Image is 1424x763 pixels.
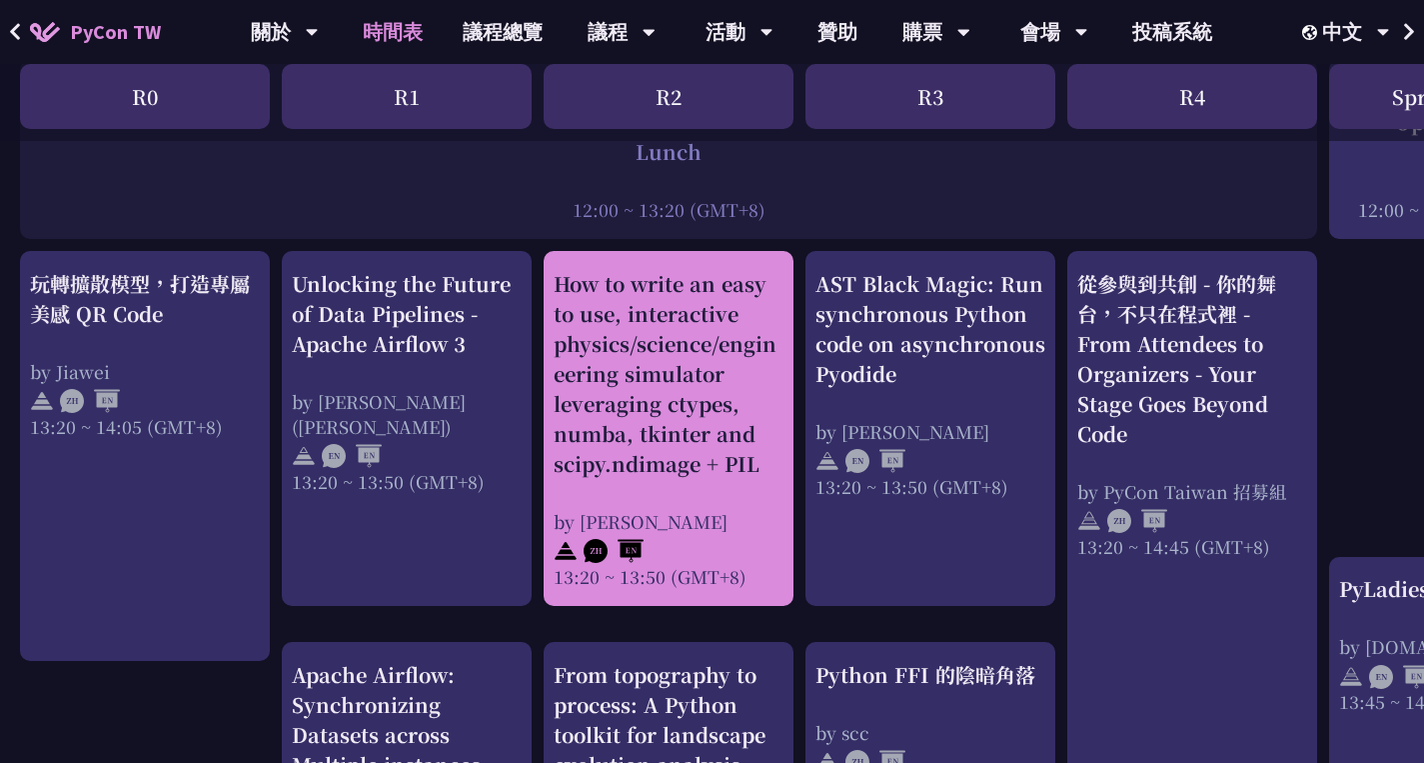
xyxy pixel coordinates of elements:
[554,269,783,479] div: How to write an easy to use, interactive physics/science/engineering simulator leveraging ctypes,...
[815,269,1045,589] a: AST Black Magic: Run synchronous Python code on asynchronous Pyodide by [PERSON_NAME] 13:20 ~ 13:...
[1077,269,1307,449] div: 從參與到共創 - 你的舞台，不只在程式裡 - From Attendees to Organizers - Your Stage Goes Beyond Code
[30,137,1307,167] div: Lunch
[554,564,783,589] div: 13:20 ~ 13:50 (GMT+8)
[1107,509,1167,533] img: ZHEN.371966e.svg
[1077,534,1307,559] div: 13:20 ~ 14:45 (GMT+8)
[292,389,522,439] div: by [PERSON_NAME] ([PERSON_NAME])
[70,17,161,47] span: PyCon TW
[322,444,382,468] img: ENEN.5a408d1.svg
[815,269,1045,389] div: AST Black Magic: Run synchronous Python code on asynchronous Pyodide
[845,449,905,473] img: ENEN.5a408d1.svg
[815,720,1045,745] div: by scc
[30,197,1307,222] div: 12:00 ~ 13:20 (GMT+8)
[1077,509,1101,533] img: svg+xml;base64,PHN2ZyB4bWxucz0iaHR0cDovL3d3dy53My5vcmcvMjAwMC9zdmciIHdpZHRoPSIyNCIgaGVpZ2h0PSIyNC...
[554,269,783,589] a: How to write an easy to use, interactive physics/science/engineering simulator leveraging ctypes,...
[1339,665,1363,689] img: svg+xml;base64,PHN2ZyB4bWxucz0iaHR0cDovL3d3dy53My5vcmcvMjAwMC9zdmciIHdpZHRoPSIyNCIgaGVpZ2h0PSIyNC...
[292,469,522,494] div: 13:20 ~ 13:50 (GMT+8)
[1077,479,1307,504] div: by PyCon Taiwan 招募組
[282,64,532,129] div: R1
[20,64,270,129] div: R0
[292,269,522,359] div: Unlocking the Future of Data Pipelines - Apache Airflow 3
[544,64,793,129] div: R2
[584,539,644,563] img: ZHEN.371966e.svg
[805,64,1055,129] div: R3
[815,449,839,473] img: svg+xml;base64,PHN2ZyB4bWxucz0iaHR0cDovL3d3dy53My5vcmcvMjAwMC9zdmciIHdpZHRoPSIyNCIgaGVpZ2h0PSIyNC...
[1302,25,1322,40] img: Locale Icon
[815,660,1045,690] div: Python FFI 的陰暗角落
[30,414,260,439] div: 13:20 ~ 14:05 (GMT+8)
[30,22,60,42] img: Home icon of PyCon TW 2025
[60,389,120,413] img: ZHEN.371966e.svg
[554,539,578,563] img: svg+xml;base64,PHN2ZyB4bWxucz0iaHR0cDovL3d3dy53My5vcmcvMjAwMC9zdmciIHdpZHRoPSIyNCIgaGVpZ2h0PSIyNC...
[30,269,260,644] a: 玩轉擴散模型，打造專屬美感 QR Code by Jiawei 13:20 ~ 14:05 (GMT+8)
[30,389,54,413] img: svg+xml;base64,PHN2ZyB4bWxucz0iaHR0cDovL3d3dy53My5vcmcvMjAwMC9zdmciIHdpZHRoPSIyNCIgaGVpZ2h0PSIyNC...
[292,269,522,589] a: Unlocking the Future of Data Pipelines - Apache Airflow 3 by [PERSON_NAME] ([PERSON_NAME]) 13:20 ...
[815,474,1045,499] div: 13:20 ~ 13:50 (GMT+8)
[815,419,1045,444] div: by [PERSON_NAME]
[292,444,316,468] img: svg+xml;base64,PHN2ZyB4bWxucz0iaHR0cDovL3d3dy53My5vcmcvMjAwMC9zdmciIHdpZHRoPSIyNCIgaGVpZ2h0PSIyNC...
[30,269,260,329] div: 玩轉擴散模型，打造專屬美感 QR Code
[30,359,260,384] div: by Jiawei
[554,509,783,534] div: by [PERSON_NAME]
[1067,64,1317,129] div: R4
[10,7,181,57] a: PyCon TW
